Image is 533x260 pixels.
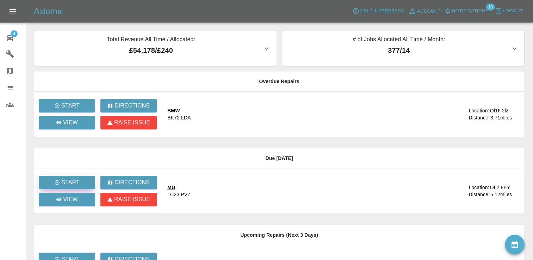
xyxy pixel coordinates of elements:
[469,191,490,198] div: Distance:
[34,6,62,17] h5: Axioma
[167,184,450,198] a: MGLC23 PVZ
[351,6,406,17] button: Help & Feedback
[114,101,150,110] p: Directions
[100,116,157,129] button: Raise issue
[11,30,18,37] span: 4
[4,3,21,20] button: Open drawer
[288,45,510,56] p: 377 / 14
[282,31,525,66] button: # of Jobs Allocated All Time / Month:377/14
[34,72,524,92] th: Overdue Repairs
[39,116,95,129] a: View
[469,107,489,114] div: Location:
[452,7,489,15] span: Notifications
[490,191,519,198] div: 5.12 miles
[360,7,404,15] span: Help & Feedback
[114,195,150,204] p: Raise issue
[40,35,262,45] p: Total Revenue All Time / Allocated:
[40,45,262,56] p: £54,178 / £240
[63,118,78,127] p: View
[505,235,525,254] button: availability
[490,184,510,191] div: OL2 8EY
[493,6,525,17] button: Logout
[490,107,508,114] div: Ol16 2lz
[167,107,450,121] a: BMWBK72 LDA
[486,4,495,11] span: 13
[39,193,95,206] a: View
[100,176,157,189] button: Directions
[34,31,277,66] button: Total Revenue All Time / Allocated:£54,178/£240
[469,114,490,121] div: Distance:
[100,99,157,112] button: Directions
[61,101,80,110] p: Start
[34,225,524,245] th: Upcoming Repairs (Next 3 Days)
[417,7,441,16] span: Account
[503,7,523,15] span: Logout
[167,114,191,121] div: BK72 LDA
[490,114,519,121] div: 3.71 miles
[34,148,524,168] th: Due [DATE]
[39,176,95,189] button: Start
[456,184,519,198] a: Location:OL2 8EYDistance:5.12miles
[456,107,519,121] a: Location:Ol16 2lzDistance:3.71miles
[167,191,191,198] div: LC23 PVZ
[39,99,95,112] button: Start
[167,184,191,191] div: MG
[100,193,157,206] button: Raise issue
[442,6,490,17] button: Notifications
[63,195,78,204] p: View
[114,118,150,127] p: Raise issue
[288,35,510,45] p: # of Jobs Allocated All Time / Month:
[167,107,191,114] div: BMW
[61,178,80,187] p: Start
[114,178,150,187] p: Directions
[469,184,489,191] div: Location:
[406,6,442,17] a: Account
